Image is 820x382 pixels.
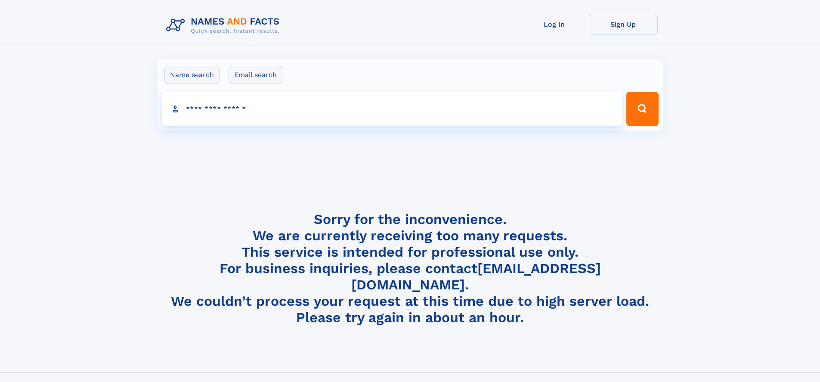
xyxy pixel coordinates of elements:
[351,260,601,293] a: [EMAIL_ADDRESS][DOMAIN_NAME]
[520,14,589,35] a: Log In
[162,92,623,126] input: search input
[164,66,220,84] label: Name search
[626,92,658,126] button: Search Button
[163,211,658,326] h4: Sorry for the inconvenience. We are currently receiving too many requests. This service is intend...
[229,66,282,84] label: Email search
[589,14,658,35] a: Sign Up
[163,14,287,37] img: Logo Names and Facts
